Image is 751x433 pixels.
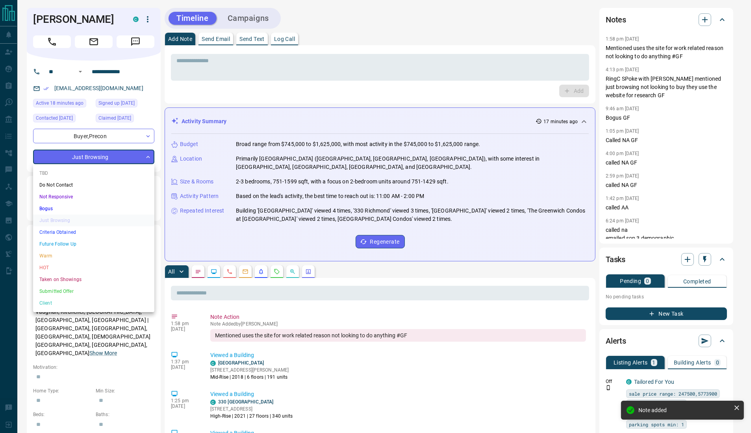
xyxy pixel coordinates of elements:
[33,238,154,250] li: Future Follow Up
[33,226,154,238] li: Criteria Obtained
[638,407,731,413] div: Note added
[33,179,154,191] li: Do Not Contact
[33,191,154,203] li: Not Responsive
[33,274,154,285] li: Taken on Showings
[33,262,154,274] li: HOT
[33,250,154,262] li: Warm
[33,297,154,309] li: Client
[33,167,154,179] li: TBD
[33,285,154,297] li: Submitted Offer
[33,203,154,215] li: Bogus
